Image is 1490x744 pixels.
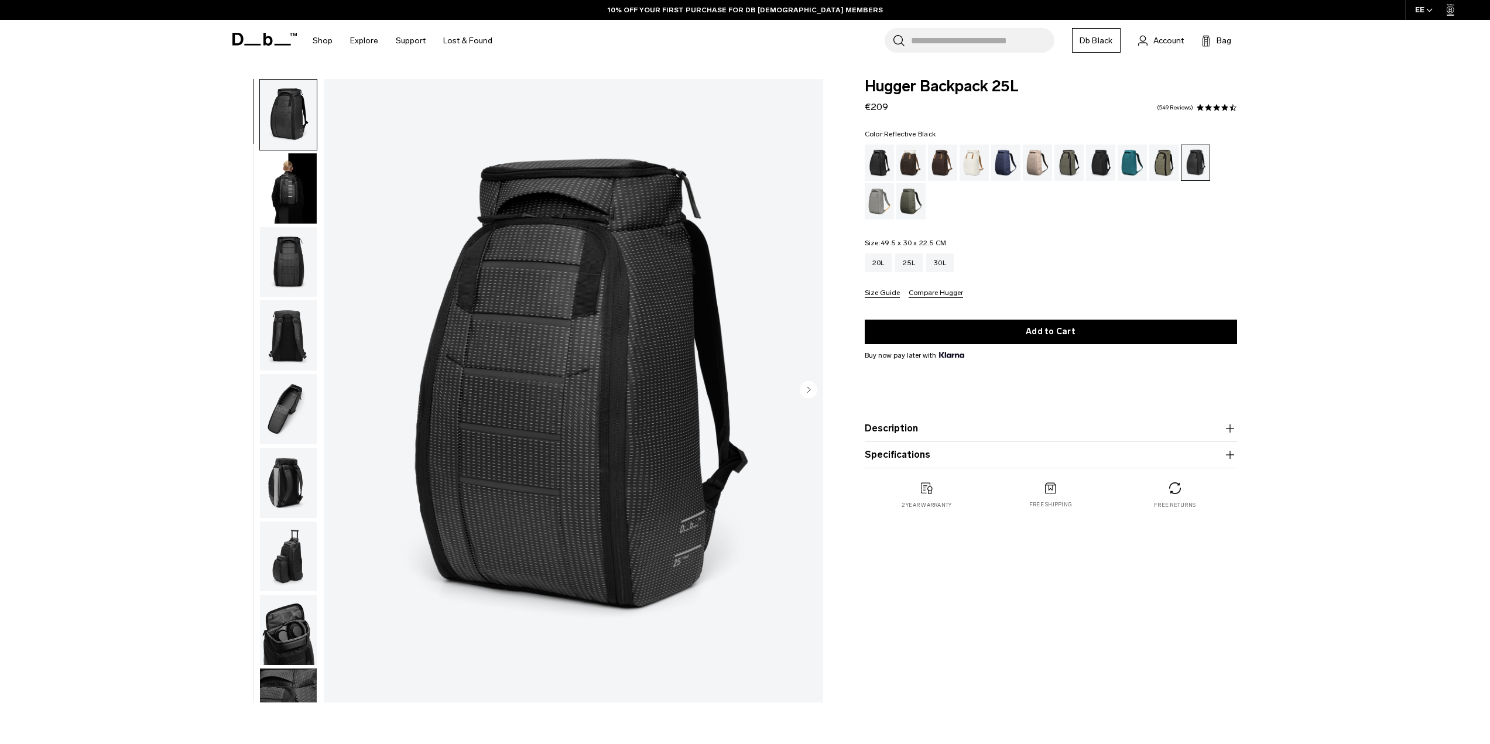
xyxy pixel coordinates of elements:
[259,521,317,592] button: Hugger Backpack 25L Reflective Black
[1149,145,1179,181] a: Mash Green
[396,20,426,61] a: Support
[896,183,926,220] a: Moss Green
[991,145,1020,181] a: Blue Hour
[865,448,1237,462] button: Specifications
[259,668,317,739] button: Hugger Backpack 25L Reflective Black
[926,253,954,272] a: 30L
[865,289,900,298] button: Size Guide
[260,227,317,297] img: Hugger Backpack 25L Reflective Black
[865,320,1237,344] button: Add to Cart
[939,352,964,358] img: {"height" => 20, "alt" => "Klarna"}
[259,153,317,224] button: Hugger Backpack 25L Reflective Black
[259,447,317,519] button: Hugger Backpack 25L Reflective Black
[260,522,317,592] img: Hugger Backpack 25L Reflective Black
[1029,500,1072,509] p: Free shipping
[259,227,317,298] button: Hugger Backpack 25L Reflective Black
[304,20,501,61] nav: Main Navigation
[865,145,894,181] a: Black Out
[865,350,964,361] span: Buy now pay later with
[260,80,317,150] img: Hugger Backpack 25L Reflective Black
[1154,501,1196,509] p: Free returns
[1201,33,1231,47] button: Bag
[313,20,333,61] a: Shop
[865,183,894,220] a: Sand Grey
[1153,35,1184,47] span: Account
[608,5,883,15] a: 10% OFF YOUR FIRST PURCHASE FOR DB [DEMOGRAPHIC_DATA] MEMBERS
[865,253,892,272] a: 20L
[1118,145,1147,181] a: Midnight Teal
[928,145,957,181] a: Espresso
[865,421,1237,436] button: Description
[259,373,317,445] button: Hugger Backpack 25L Reflective Black
[1072,28,1121,53] a: Db Black
[1138,33,1184,47] a: Account
[260,153,317,224] img: Hugger Backpack 25L Reflective Black
[443,20,492,61] a: Lost & Found
[896,145,926,181] a: Cappuccino
[1181,145,1210,181] a: Reflective Black
[324,79,823,702] li: 1 / 10
[895,253,923,272] a: 25L
[865,79,1237,94] span: Hugger Backpack 25L
[260,668,317,739] img: Hugger Backpack 25L Reflective Black
[909,289,963,298] button: Compare Hugger
[259,79,317,150] button: Hugger Backpack 25L Reflective Black
[902,501,952,509] p: 2 year warranty
[865,101,888,112] span: €209
[884,130,936,138] span: Reflective Black
[800,380,817,400] button: Next slide
[324,79,823,702] img: Hugger Backpack 25L Reflective Black
[960,145,989,181] a: Oatmilk
[259,594,317,666] button: Hugger Backpack 25L Reflective Black
[260,374,317,444] img: Hugger Backpack 25L Reflective Black
[260,595,317,665] img: Hugger Backpack 25L Reflective Black
[1157,105,1193,111] a: 549 reviews
[881,239,947,247] span: 49.5 x 30 x 22.5 CM
[260,300,317,371] img: Hugger Backpack 25L Reflective Black
[1217,35,1231,47] span: Bag
[1086,145,1115,181] a: Charcoal Grey
[259,300,317,371] button: Hugger Backpack 25L Reflective Black
[865,239,947,246] legend: Size:
[350,20,378,61] a: Explore
[260,448,317,518] img: Hugger Backpack 25L Reflective Black
[1054,145,1084,181] a: Forest Green
[865,131,936,138] legend: Color:
[1023,145,1052,181] a: Fogbow Beige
